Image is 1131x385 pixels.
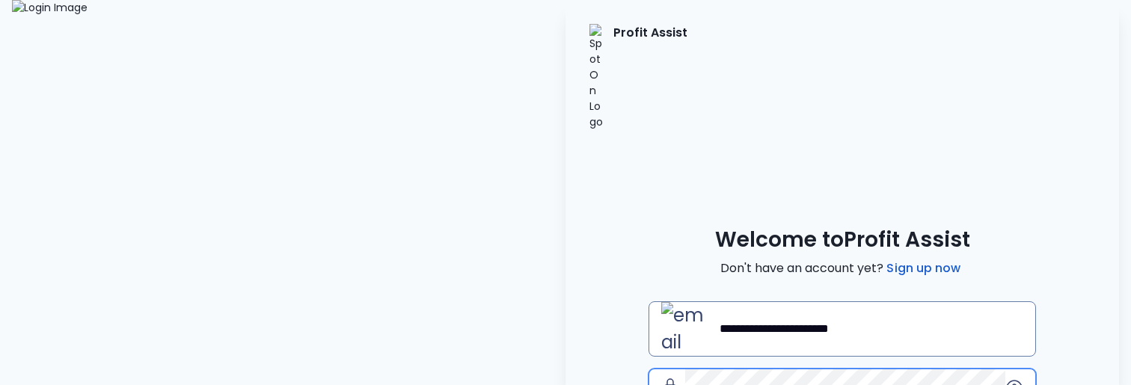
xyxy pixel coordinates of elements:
p: Profit Assist [613,24,687,130]
img: SpotOn Logo [589,24,604,130]
span: Welcome to Profit Assist [715,227,970,253]
a: Sign up now [883,259,963,277]
img: email [661,302,714,356]
span: Don't have an account yet? [720,259,963,277]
